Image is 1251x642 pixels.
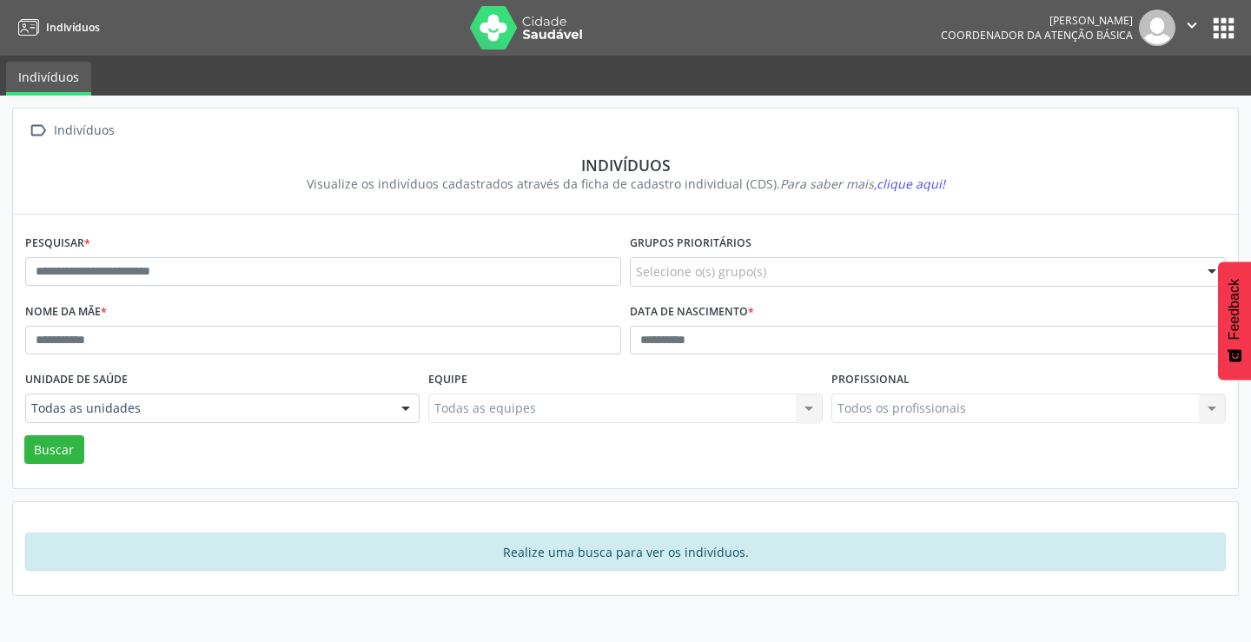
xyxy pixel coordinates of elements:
div: [PERSON_NAME] [941,13,1133,28]
label: Profissional [831,367,910,394]
div: Indivíduos [50,118,117,143]
div: Realize uma busca para ver os indivíduos. [25,533,1226,571]
a: Indivíduos [12,13,100,42]
label: Data de nascimento [630,299,754,326]
label: Unidade de saúde [25,367,128,394]
button: apps [1208,13,1239,43]
i: Para saber mais, [780,175,945,192]
span: Indivíduos [46,20,100,35]
a:  Indivíduos [25,118,117,143]
button: Buscar [24,435,84,465]
div: Visualize os indivíduos cadastrados através da ficha de cadastro individual (CDS). [37,175,1214,193]
a: Indivíduos [6,62,91,96]
span: Selecione o(s) grupo(s) [636,262,766,281]
i:  [1182,16,1201,35]
span: Coordenador da Atenção Básica [941,28,1133,43]
label: Grupos prioritários [630,230,751,257]
label: Nome da mãe [25,299,107,326]
span: Feedback [1227,279,1242,340]
i:  [25,118,50,143]
img: img [1139,10,1175,46]
label: Equipe [428,367,467,394]
button:  [1175,10,1208,46]
label: Pesquisar [25,230,90,257]
span: clique aqui! [877,175,945,192]
span: Todas as unidades [31,400,384,417]
div: Indivíduos [37,156,1214,175]
button: Feedback - Mostrar pesquisa [1218,261,1251,380]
